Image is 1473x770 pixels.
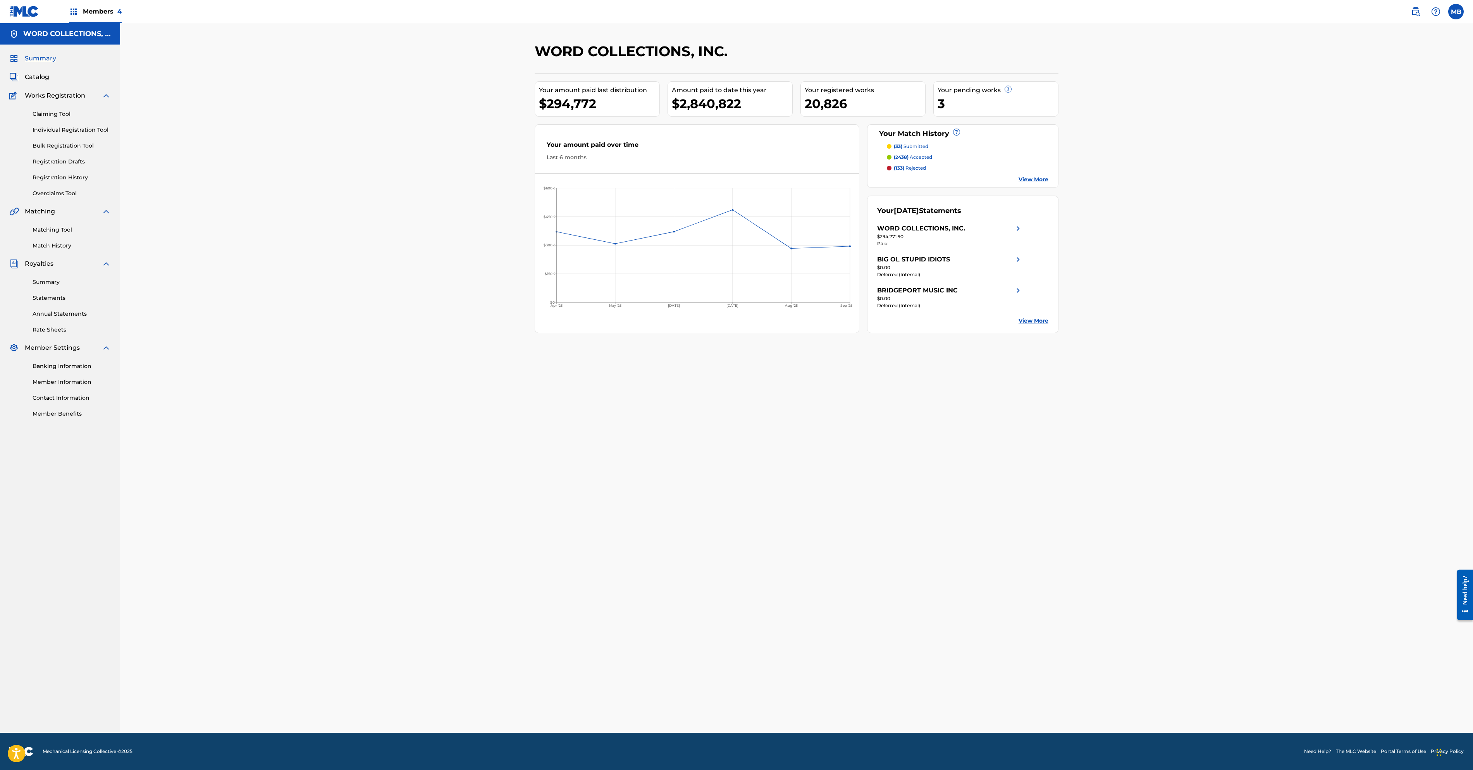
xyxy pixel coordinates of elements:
div: WORD COLLECTIONS, INC. [877,224,965,233]
div: Amount paid to date this year [672,86,792,95]
img: Catalog [9,72,19,82]
a: CatalogCatalog [9,72,49,82]
div: 20,826 [805,95,925,112]
span: (33) [894,143,902,149]
img: search [1411,7,1420,16]
a: Public Search [1408,4,1423,19]
a: Claiming Tool [33,110,111,118]
p: rejected [894,165,926,172]
tspan: $450K [544,215,555,219]
div: Deferred (Internal) [877,271,1023,278]
div: $0.00 [877,295,1023,302]
span: ? [953,129,960,135]
div: 3 [938,95,1058,112]
span: [DATE] [894,206,919,215]
div: Deferred (Internal) [877,302,1023,309]
span: Member Settings [25,343,80,352]
a: Rate Sheets [33,326,111,334]
img: help [1431,7,1440,16]
iframe: Resource Center [1451,560,1473,630]
a: Portal Terms of Use [1381,748,1426,755]
img: expand [102,343,111,352]
span: Mechanical Licensing Collective © 2025 [43,748,133,755]
span: Summary [25,54,56,63]
a: (33) submitted [887,143,1049,150]
div: BRIDGEPORT MUSIC INC [877,286,958,295]
a: The MLC Website [1336,748,1376,755]
tspan: May '25 [609,303,621,308]
tspan: Aug '25 [785,303,798,308]
tspan: $600K [544,186,555,190]
img: Accounts [9,29,19,39]
img: right chevron icon [1014,286,1023,295]
a: (133) rejected [887,165,1049,172]
tspan: $300K [544,243,555,247]
img: Summary [9,54,19,63]
img: Top Rightsholders [69,7,78,16]
span: Matching [25,207,55,216]
a: Annual Statements [33,310,111,318]
tspan: Apr '25 [550,303,563,308]
img: Matching [9,207,19,216]
img: Royalties [9,259,19,268]
span: 4 [117,8,122,15]
a: BRIDGEPORT MUSIC INCright chevron icon$0.00Deferred (Internal) [877,286,1023,309]
p: accepted [894,154,932,161]
img: Works Registration [9,91,19,100]
a: View More [1019,175,1048,184]
span: ? [1005,86,1011,92]
a: Overclaims Tool [33,189,111,198]
div: Your Match History [877,129,1049,139]
a: Statements [33,294,111,302]
a: Registration Drafts [33,158,111,166]
a: Member Information [33,378,111,386]
span: Members [83,7,122,16]
iframe: Chat Widget [1434,733,1473,770]
img: MLC Logo [9,6,39,17]
tspan: [DATE] [727,303,739,308]
div: Your amount paid last distribution [539,86,659,95]
div: $294,772 [539,95,659,112]
img: logo [9,747,33,756]
a: SummarySummary [9,54,56,63]
a: Member Benefits [33,410,111,418]
img: expand [102,91,111,100]
a: Individual Registration Tool [33,126,111,134]
a: View More [1019,317,1048,325]
div: User Menu [1448,4,1464,19]
span: Works Registration [25,91,85,100]
a: (2438) accepted [887,154,1049,161]
div: $294,771.90 [877,233,1023,240]
div: Your pending works [938,86,1058,95]
img: Member Settings [9,343,19,352]
div: Drag [1437,741,1441,764]
a: Registration History [33,174,111,182]
img: right chevron icon [1014,224,1023,233]
span: Royalties [25,259,53,268]
tspan: $150K [545,272,555,276]
a: Privacy Policy [1431,748,1464,755]
tspan: Sep '25 [840,303,852,308]
a: WORD COLLECTIONS, INC.right chevron icon$294,771.90Paid [877,224,1023,247]
h2: WORD COLLECTIONS, INC. [535,43,731,60]
div: Last 6 months [547,153,847,162]
span: (2438) [894,154,909,160]
h5: WORD COLLECTIONS, INC. [23,29,111,38]
div: $0.00 [877,264,1023,271]
tspan: [DATE] [668,303,680,308]
a: Banking Information [33,362,111,370]
div: Your amount paid over time [547,140,847,153]
span: Catalog [25,72,49,82]
div: Paid [877,240,1023,247]
a: Summary [33,278,111,286]
div: Help [1428,4,1444,19]
a: BIG OL STUPID IDIOTSright chevron icon$0.00Deferred (Internal) [877,255,1023,278]
img: expand [102,259,111,268]
div: Your registered works [805,86,925,95]
img: expand [102,207,111,216]
a: Matching Tool [33,226,111,234]
a: Need Help? [1304,748,1331,755]
span: (133) [894,165,904,171]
